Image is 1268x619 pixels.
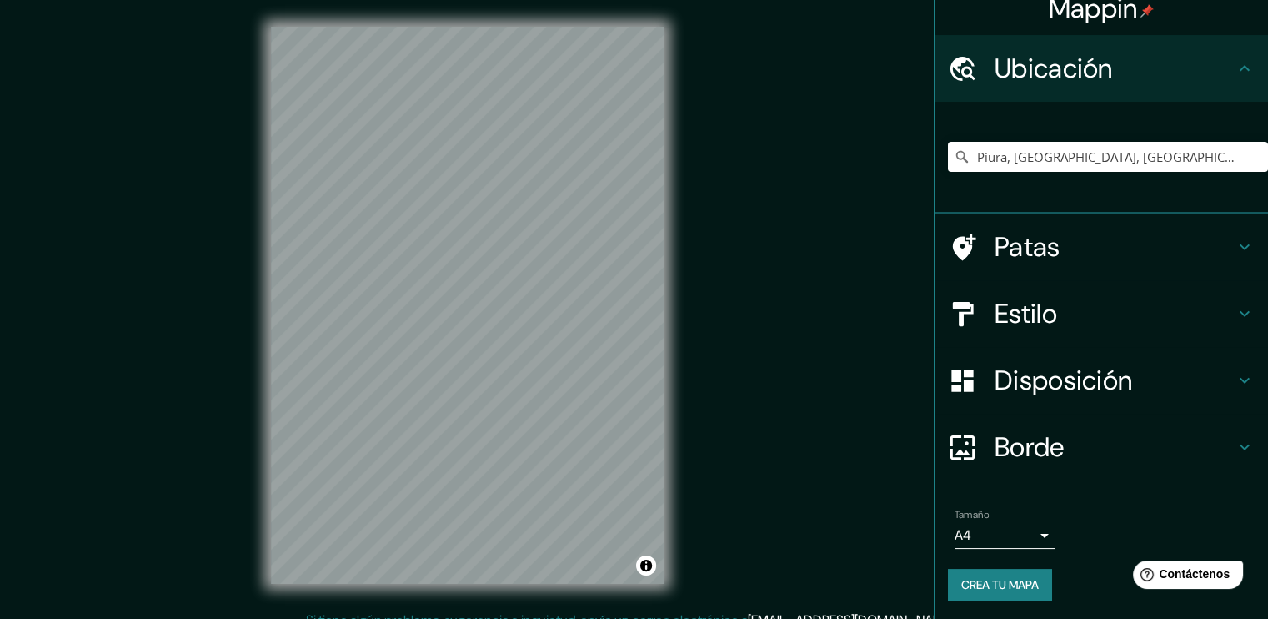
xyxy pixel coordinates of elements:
font: Patas [995,229,1060,264]
div: Borde [935,414,1268,481]
div: Disposición [935,347,1268,414]
div: A4 [955,522,1055,549]
font: Estilo [995,296,1057,331]
font: Tamaño [955,508,989,521]
font: A4 [955,526,971,544]
img: pin-icon.png [1140,4,1154,18]
button: Activar o desactivar atribución [636,556,656,576]
font: Borde [995,430,1065,465]
div: Patas [935,214,1268,280]
div: Estilo [935,280,1268,347]
iframe: Lanzador de widgets de ayuda [1120,554,1250,601]
font: Ubicación [995,51,1113,86]
button: Crea tu mapa [948,569,1052,601]
input: Elige tu ciudad o zona [948,142,1268,172]
canvas: Mapa [271,27,664,584]
font: Crea tu mapa [961,577,1039,592]
font: Disposición [995,363,1132,398]
div: Ubicación [935,35,1268,102]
